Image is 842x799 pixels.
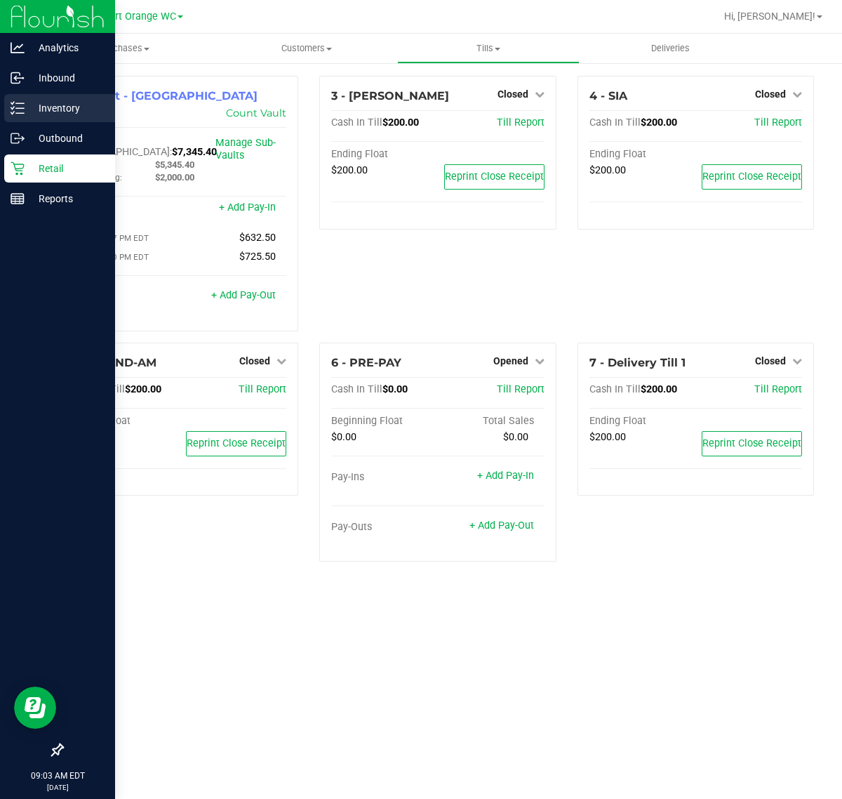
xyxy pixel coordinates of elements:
[503,431,528,443] span: $0.00
[493,355,528,367] span: Opened
[497,88,528,100] span: Closed
[239,355,270,367] span: Closed
[74,203,180,216] div: Pay-Ins
[444,164,544,190] button: Reprint Close Receipt
[331,148,438,161] div: Ending Float
[724,11,815,22] span: Hi, [PERSON_NAME]!
[186,431,286,456] button: Reprint Close Receipt
[382,383,408,395] span: $0.00
[6,770,109,782] p: 09:03 AM EDT
[25,39,109,56] p: Analytics
[74,415,180,428] div: Ending Float
[580,34,761,63] a: Deliveries
[702,171,801,183] span: Reprint Close Receipt
[25,130,109,147] p: Outbound
[25,70,109,86] p: Inbound
[754,383,802,395] a: Till Report
[25,190,109,207] p: Reports
[125,383,161,395] span: $200.00
[331,117,382,128] span: Cash In Till
[74,133,172,158] span: Cash In [GEOGRAPHIC_DATA]:
[398,42,578,55] span: Tills
[589,431,626,443] span: $200.00
[219,202,276,213] a: + Add Pay-In
[331,521,438,534] div: Pay-Outs
[702,437,801,449] span: Reprint Close Receipt
[397,34,579,63] a: Tills
[331,164,368,176] span: $200.00
[331,89,449,103] span: 3 - [PERSON_NAME]
[11,41,25,55] inline-svg: Analytics
[641,383,677,395] span: $200.00
[226,107,286,119] a: Count Vault
[74,291,180,303] div: Pay-Outs
[103,11,176,22] span: Port Orange WC
[14,687,56,729] iframe: Resource center
[155,172,194,183] span: $2,000.00
[754,117,802,128] a: Till Report
[331,415,438,428] div: Beginning Float
[11,192,25,206] inline-svg: Reports
[331,356,401,369] span: 6 - PRE-PAY
[216,42,396,55] span: Customers
[211,289,276,301] a: + Add Pay-Out
[34,34,215,63] a: Purchases
[155,159,194,170] span: $5,345.40
[589,148,696,161] div: Ending Float
[632,42,709,55] span: Deliveries
[331,471,438,484] div: Pay-Ins
[445,171,544,183] span: Reprint Close Receipt
[589,164,626,176] span: $200.00
[11,101,25,115] inline-svg: Inventory
[25,100,109,117] p: Inventory
[755,355,786,367] span: Closed
[589,356,686,369] span: 7 - Delivery Till 1
[215,34,397,63] a: Customers
[74,356,156,369] span: 5 - SI-AND-AM
[11,71,25,85] inline-svg: Inbound
[239,383,286,395] a: Till Report
[497,383,544,395] a: Till Report
[239,251,276,263] span: $725.50
[469,520,534,531] a: + Add Pay-Out
[11,131,25,145] inline-svg: Outbound
[702,164,802,190] button: Reprint Close Receipt
[187,437,286,449] span: Reprint Close Receipt
[25,160,109,177] p: Retail
[438,415,544,428] div: Total Sales
[589,117,641,128] span: Cash In Till
[6,782,109,793] p: [DATE]
[477,470,534,482] a: + Add Pay-In
[239,232,276,244] span: $632.50
[497,117,544,128] a: Till Report
[589,383,641,395] span: Cash In Till
[589,89,627,103] span: 4 - SIA
[331,431,356,443] span: $0.00
[74,89,258,103] span: 1 - Vault - [GEOGRAPHIC_DATA]
[641,117,677,128] span: $200.00
[215,137,276,161] a: Manage Sub-Vaults
[589,415,696,428] div: Ending Float
[172,146,217,158] span: $7,345.40
[382,117,419,128] span: $200.00
[34,42,215,55] span: Purchases
[331,383,382,395] span: Cash In Till
[755,88,786,100] span: Closed
[11,161,25,176] inline-svg: Retail
[702,431,802,456] button: Reprint Close Receipt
